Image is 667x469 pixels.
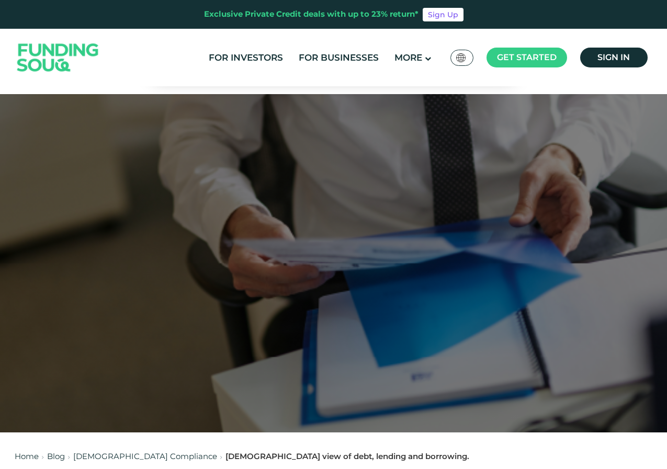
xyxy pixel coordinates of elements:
a: For Investors [206,49,286,66]
img: Logo [7,31,109,84]
img: SA Flag [456,53,466,62]
a: For Businesses [296,49,381,66]
span: Sign in [597,52,630,62]
a: Blog [47,451,65,461]
div: [DEMOGRAPHIC_DATA] view of debt, lending and borrowing. [225,451,469,463]
a: Home [15,451,39,461]
a: [DEMOGRAPHIC_DATA] Compliance [73,451,217,461]
span: Get started [497,52,557,62]
a: Sign Up [423,8,463,21]
a: Sign in [580,48,648,67]
span: More [394,52,422,63]
div: Exclusive Private Credit deals with up to 23% return* [204,8,419,20]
